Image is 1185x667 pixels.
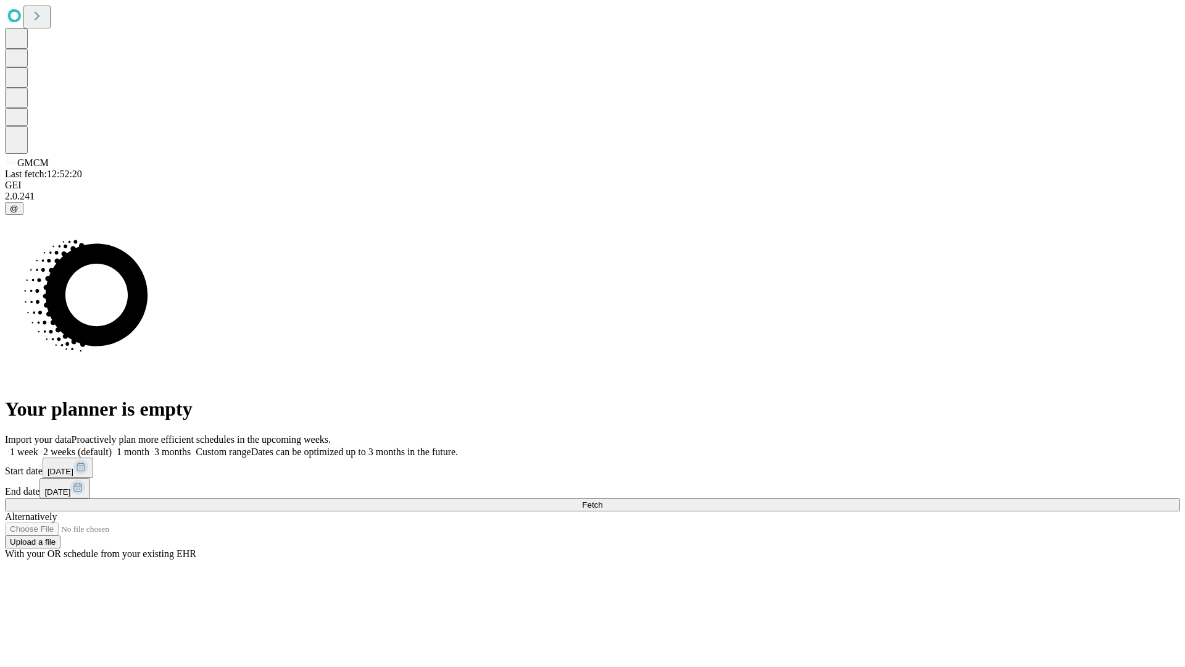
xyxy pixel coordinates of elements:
[5,202,23,215] button: @
[39,478,90,498] button: [DATE]
[5,398,1180,421] h1: Your planner is empty
[72,434,331,445] span: Proactively plan more efficient schedules in the upcoming weeks.
[43,447,112,457] span: 2 weeks (default)
[154,447,191,457] span: 3 months
[5,180,1180,191] div: GEI
[5,434,72,445] span: Import your data
[5,169,82,179] span: Last fetch: 12:52:20
[10,204,19,213] span: @
[5,535,60,548] button: Upload a file
[10,447,38,457] span: 1 week
[5,478,1180,498] div: End date
[5,511,57,522] span: Alternatively
[44,487,70,497] span: [DATE]
[5,458,1180,478] div: Start date
[48,467,73,476] span: [DATE]
[251,447,458,457] span: Dates can be optimized up to 3 months in the future.
[5,191,1180,202] div: 2.0.241
[43,458,93,478] button: [DATE]
[117,447,149,457] span: 1 month
[582,500,602,510] span: Fetch
[196,447,251,457] span: Custom range
[5,548,196,559] span: With your OR schedule from your existing EHR
[5,498,1180,511] button: Fetch
[17,157,49,168] span: GMCM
